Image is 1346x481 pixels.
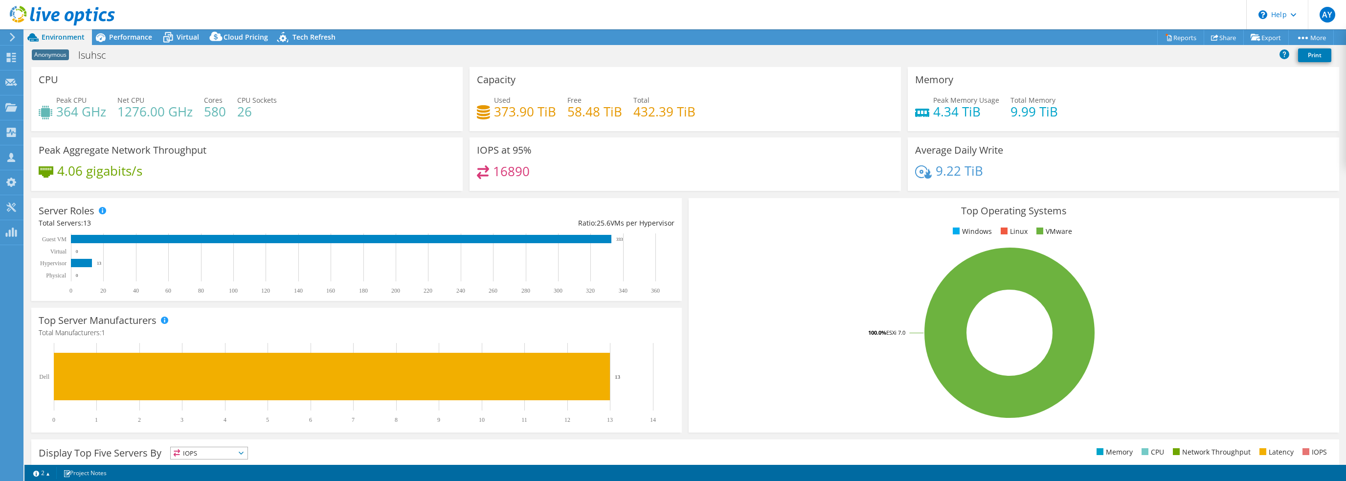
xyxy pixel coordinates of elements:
text: 180 [359,287,368,294]
text: 0 [69,287,72,294]
text: 320 [586,287,595,294]
h4: 58.48 TiB [567,106,622,117]
svg: \n [1258,10,1267,19]
h3: Capacity [477,74,516,85]
span: Cloud Pricing [224,32,268,42]
a: Share [1204,30,1244,45]
text: 0 [76,273,78,278]
li: CPU [1139,447,1164,458]
a: Project Notes [56,467,113,479]
span: Used [494,95,511,105]
h3: IOPS at 95% [477,145,532,156]
h3: Peak Aggregate Network Throughput [39,145,206,156]
text: 260 [489,287,497,294]
text: 100 [229,287,238,294]
h4: 4.06 gigabits/s [57,165,142,176]
tspan: ESXi 7.0 [886,329,905,336]
h4: 580 [204,106,226,117]
h4: 364 GHz [56,106,106,117]
a: 2 [26,467,57,479]
h4: 9.22 TiB [936,165,983,176]
text: 14 [650,416,656,423]
span: Virtual [177,32,199,42]
li: Memory [1094,447,1133,458]
li: Windows [950,226,992,237]
text: 13 [97,261,102,266]
text: Hypervisor [40,260,67,267]
li: Network Throughput [1170,447,1251,458]
span: Peak Memory Usage [933,95,999,105]
text: Virtual [50,248,67,255]
text: 12 [564,416,570,423]
text: 40 [133,287,139,294]
text: 200 [391,287,400,294]
text: 6 [309,416,312,423]
span: 1 [101,328,105,337]
text: 333 [616,237,623,242]
span: Net CPU [117,95,144,105]
h3: CPU [39,74,58,85]
a: Reports [1157,30,1204,45]
text: 13 [615,374,621,380]
div: Total Servers: [39,218,357,229]
h3: Top Operating Systems [696,206,1332,216]
text: 360 [651,287,660,294]
text: 60 [165,287,171,294]
span: 25.6 [597,218,610,228]
h1: lsuhsc [74,50,121,61]
h4: Total Manufacturers: [39,327,674,338]
text: 340 [619,287,628,294]
text: 220 [424,287,432,294]
span: Peak CPU [56,95,87,105]
h3: Top Server Manufacturers [39,315,157,326]
text: 1 [95,416,98,423]
h3: Average Daily Write [915,145,1003,156]
a: Print [1298,48,1331,62]
h4: 26 [237,106,277,117]
text: 11 [521,416,527,423]
text: 160 [326,287,335,294]
li: Linux [998,226,1028,237]
text: 13 [607,416,613,423]
h3: Memory [915,74,953,85]
h4: 9.99 TiB [1010,106,1058,117]
span: Cores [204,95,223,105]
span: Environment [42,32,85,42]
span: Total [633,95,650,105]
text: Physical [46,272,66,279]
tspan: 100.0% [868,329,886,336]
h4: 16890 [493,166,530,177]
text: 9 [437,416,440,423]
text: 7 [352,416,355,423]
h4: 1276.00 GHz [117,106,193,117]
text: 240 [456,287,465,294]
a: More [1288,30,1334,45]
text: 140 [294,287,303,294]
h4: 432.39 TiB [633,106,695,117]
li: IOPS [1300,447,1327,458]
li: VMware [1034,226,1072,237]
text: Dell [39,373,49,380]
span: CPU Sockets [237,95,277,105]
text: 80 [198,287,204,294]
text: 20 [100,287,106,294]
text: 120 [261,287,270,294]
span: Tech Refresh [292,32,336,42]
h4: 373.90 TiB [494,106,556,117]
span: Total Memory [1010,95,1055,105]
text: 300 [554,287,562,294]
span: 13 [83,218,91,228]
text: 0 [76,249,78,254]
span: AY [1320,7,1335,23]
text: 2 [138,416,141,423]
text: 280 [521,287,530,294]
span: IOPS [171,447,247,459]
text: 8 [395,416,398,423]
span: Free [567,95,582,105]
text: 5 [266,416,269,423]
li: Latency [1257,447,1294,458]
h4: 4.34 TiB [933,106,999,117]
span: Anonymous [32,49,69,60]
text: 3 [180,416,183,423]
text: 10 [479,416,485,423]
